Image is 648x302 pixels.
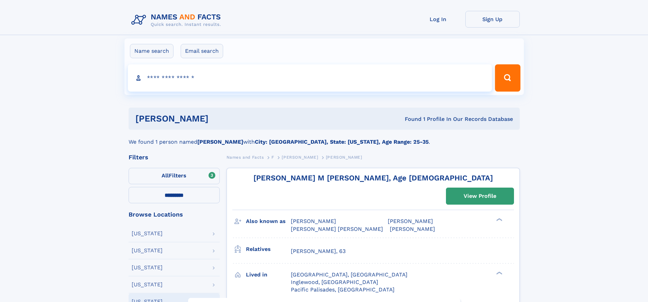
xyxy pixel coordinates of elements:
h1: [PERSON_NAME] [135,114,307,123]
div: [US_STATE] [132,265,163,270]
b: City: [GEOGRAPHIC_DATA], State: [US_STATE], Age Range: 25-35 [255,139,429,145]
div: ❯ [495,218,503,222]
h3: Relatives [246,243,291,255]
label: Filters [129,168,220,184]
span: All [162,172,169,179]
label: Email search [181,44,223,58]
span: [PERSON_NAME] [282,155,318,160]
div: ❯ [495,271,503,275]
img: Logo Names and Facts [129,11,227,29]
a: Log In [411,11,465,28]
label: Name search [130,44,173,58]
div: [US_STATE] [132,231,163,236]
span: [GEOGRAPHIC_DATA], [GEOGRAPHIC_DATA] [291,271,408,278]
span: [PERSON_NAME] [326,155,362,160]
h3: Also known as [246,216,291,227]
a: Names and Facts [227,153,264,161]
a: F [271,153,274,161]
span: [PERSON_NAME] [388,218,433,224]
div: Filters [129,154,220,160]
span: F [271,155,274,160]
div: We found 1 person named with . [129,130,520,146]
a: [PERSON_NAME] [282,153,318,161]
a: View Profile [446,188,514,204]
div: Found 1 Profile In Our Records Database [306,115,513,123]
span: Pacific Palisades, [GEOGRAPHIC_DATA] [291,286,395,293]
a: [PERSON_NAME], 63 [291,248,346,255]
div: [US_STATE] [132,282,163,287]
span: [PERSON_NAME] [390,226,435,232]
button: Search Button [495,64,520,92]
h3: Lived in [246,269,291,281]
div: [US_STATE] [132,248,163,253]
input: search input [128,64,492,92]
div: View Profile [464,188,496,204]
div: Browse Locations [129,211,220,218]
a: Sign Up [465,11,520,28]
span: [PERSON_NAME] [PERSON_NAME] [291,226,383,232]
span: Inglewood, [GEOGRAPHIC_DATA] [291,279,378,285]
b: [PERSON_NAME] [197,139,243,145]
span: [PERSON_NAME] [291,218,336,224]
a: [PERSON_NAME] M [PERSON_NAME], Age [DEMOGRAPHIC_DATA] [253,174,493,182]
